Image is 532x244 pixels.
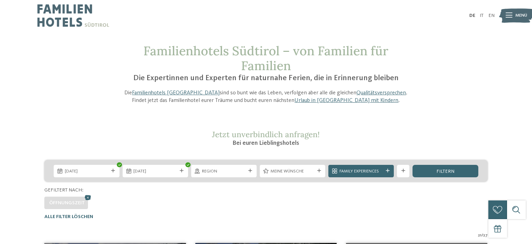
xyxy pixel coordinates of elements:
[202,168,246,175] span: Region
[133,168,177,175] span: [DATE]
[480,13,484,18] a: IT
[212,129,320,139] span: Jetzt unverbindlich anfragen!
[133,74,399,82] span: Die Expertinnen und Experten für naturnahe Ferien, die in Erinnerung bleiben
[65,168,108,175] span: [DATE]
[339,168,383,175] span: Family Experiences
[294,98,398,103] a: Urlaub in [GEOGRAPHIC_DATA] mit Kindern
[44,214,93,219] span: Alle Filter löschen
[49,200,85,205] span: Öffnungszeit
[515,12,527,19] span: Menü
[483,232,488,238] span: 27
[271,168,314,175] span: Meine Wünsche
[469,13,475,18] a: DE
[478,232,481,238] span: 21
[232,140,299,146] span: Bei euren Lieblingshotels
[143,43,388,74] span: Familienhotels Südtirol – von Familien für Familien
[436,169,454,174] span: filtern
[356,90,406,96] a: Qualitätsversprechen
[44,188,83,193] span: Gefiltert nach:
[118,89,414,105] p: Die sind so bunt wie das Leben, verfolgen aber alle die gleichen . Findet jetzt das Familienhotel...
[488,13,495,18] a: EN
[481,232,483,238] span: /
[132,90,220,96] a: Familienhotels [GEOGRAPHIC_DATA]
